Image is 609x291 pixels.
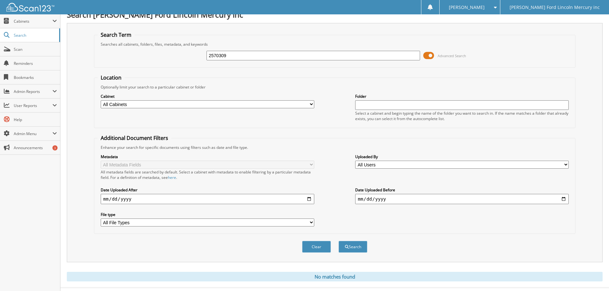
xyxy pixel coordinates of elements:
[438,53,466,58] span: Advanced Search
[14,103,52,108] span: User Reports
[14,117,57,122] span: Help
[14,75,57,80] span: Bookmarks
[14,131,52,136] span: Admin Menu
[510,5,600,9] span: [PERSON_NAME] Ford Lincoln Mercury inc
[302,241,331,253] button: Clear
[67,272,603,281] div: No matches found
[168,175,176,180] a: here
[98,84,572,90] div: Optionally limit your search to a particular cabinet or folder
[98,134,171,142] legend: Additional Document Filters
[98,42,572,47] div: Searches all cabinets, folders, files, metadata, and keywords
[101,212,314,217] label: File type
[98,74,125,81] legend: Location
[449,5,485,9] span: [PERSON_NAME]
[14,19,52,24] span: Cabinets
[98,145,572,150] div: Enhance your search for specific documents using filters such as date and file type.
[355,154,569,159] label: Uploaded By
[355,94,569,99] label: Folder
[101,154,314,159] label: Metadata
[355,111,569,121] div: Select a cabinet and begin typing the name of the folder you want to search in. If the name match...
[101,94,314,99] label: Cabinet
[98,31,135,38] legend: Search Term
[14,61,57,66] span: Reminders
[101,194,314,204] input: start
[14,89,52,94] span: Admin Reports
[101,169,314,180] div: All metadata fields are searched by default. Select a cabinet with metadata to enable filtering b...
[52,145,58,150] div: 3
[67,9,603,20] h1: Search [PERSON_NAME] Ford Lincoln Mercury inc
[14,33,56,38] span: Search
[577,260,609,291] iframe: Chat Widget
[355,194,569,204] input: end
[355,187,569,193] label: Date Uploaded Before
[101,187,314,193] label: Date Uploaded After
[14,47,57,52] span: Scan
[6,3,54,11] img: scan123-logo-white.svg
[14,145,57,150] span: Announcements
[339,241,367,253] button: Search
